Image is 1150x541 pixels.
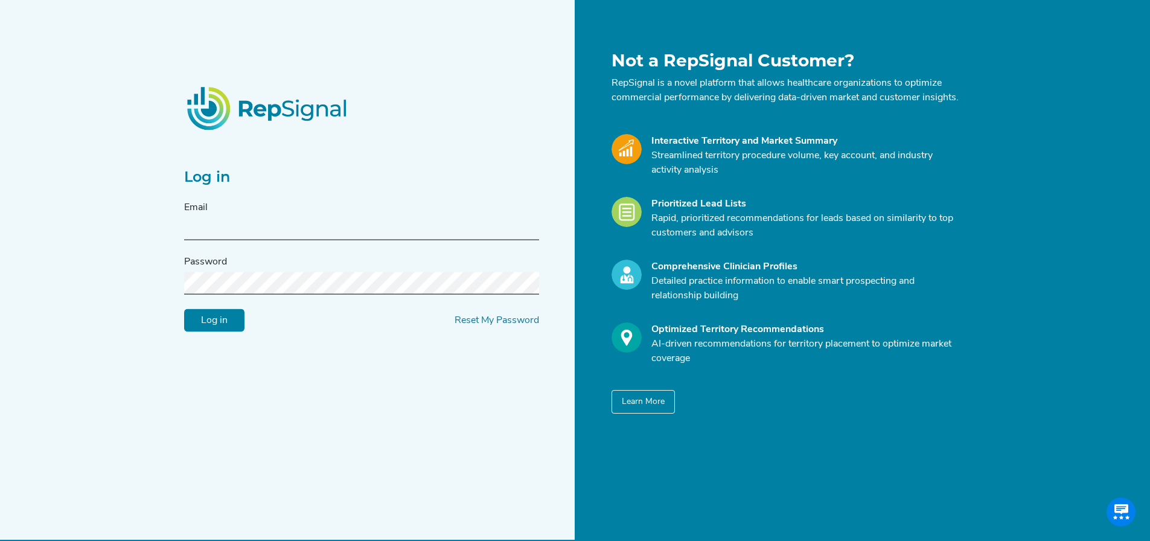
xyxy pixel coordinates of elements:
img: Market_Icon.a700a4ad.svg [612,134,642,164]
h1: Not a RepSignal Customer? [612,51,959,71]
p: Detailed practice information to enable smart prospecting and relationship building [651,274,959,303]
input: Log in [184,309,244,332]
a: Reset My Password [455,316,539,325]
button: Learn More [612,390,675,414]
h2: Log in [184,168,539,186]
p: Rapid, prioritized recommendations for leads based on similarity to top customers and advisors [651,211,959,240]
label: Password [184,255,227,269]
div: Optimized Territory Recommendations [651,322,959,337]
div: Interactive Territory and Market Summary [651,134,959,149]
div: Prioritized Lead Lists [651,197,959,211]
img: Profile_Icon.739e2aba.svg [612,260,642,290]
p: Streamlined territory procedure volume, key account, and industry activity analysis [651,149,959,178]
p: RepSignal is a novel platform that allows healthcare organizations to optimize commercial perform... [612,76,959,105]
p: AI-driven recommendations for territory placement to optimize market coverage [651,337,959,366]
img: Leads_Icon.28e8c528.svg [612,197,642,227]
img: RepSignalLogo.20539ed3.png [172,72,364,144]
label: Email [184,200,208,215]
div: Comprehensive Clinician Profiles [651,260,959,274]
img: Optimize_Icon.261f85db.svg [612,322,642,353]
